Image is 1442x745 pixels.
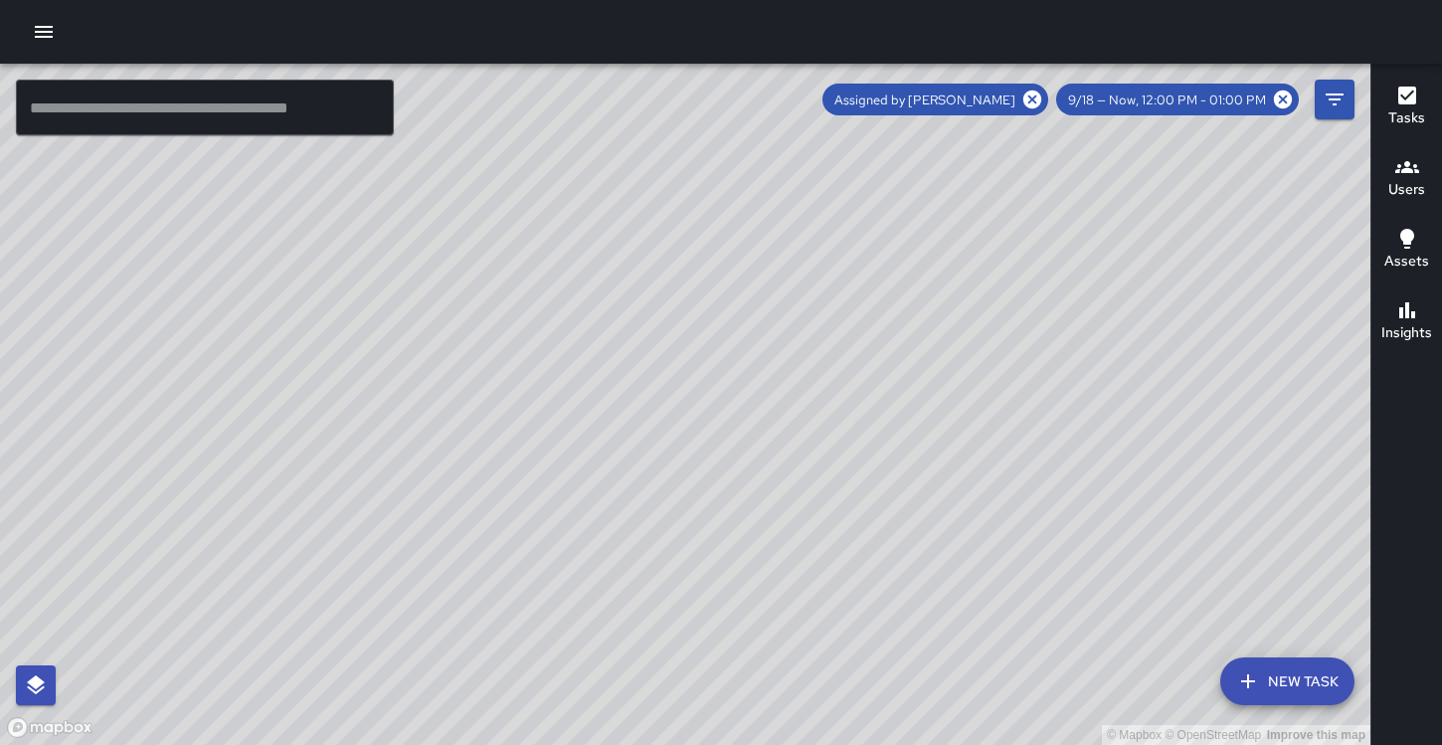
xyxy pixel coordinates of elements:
button: Insights [1371,286,1442,358]
h6: Assets [1384,251,1429,273]
h6: Tasks [1388,107,1425,129]
div: Assigned by [PERSON_NAME] [822,84,1048,115]
button: Filters [1315,80,1354,119]
h6: Users [1388,179,1425,201]
button: Assets [1371,215,1442,286]
span: 9/18 — Now, 12:00 PM - 01:00 PM [1056,92,1278,108]
button: Tasks [1371,72,1442,143]
div: 9/18 — Now, 12:00 PM - 01:00 PM [1056,84,1299,115]
button: New Task [1220,657,1354,705]
button: Users [1371,143,1442,215]
h6: Insights [1381,322,1432,344]
span: Assigned by [PERSON_NAME] [822,92,1027,108]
